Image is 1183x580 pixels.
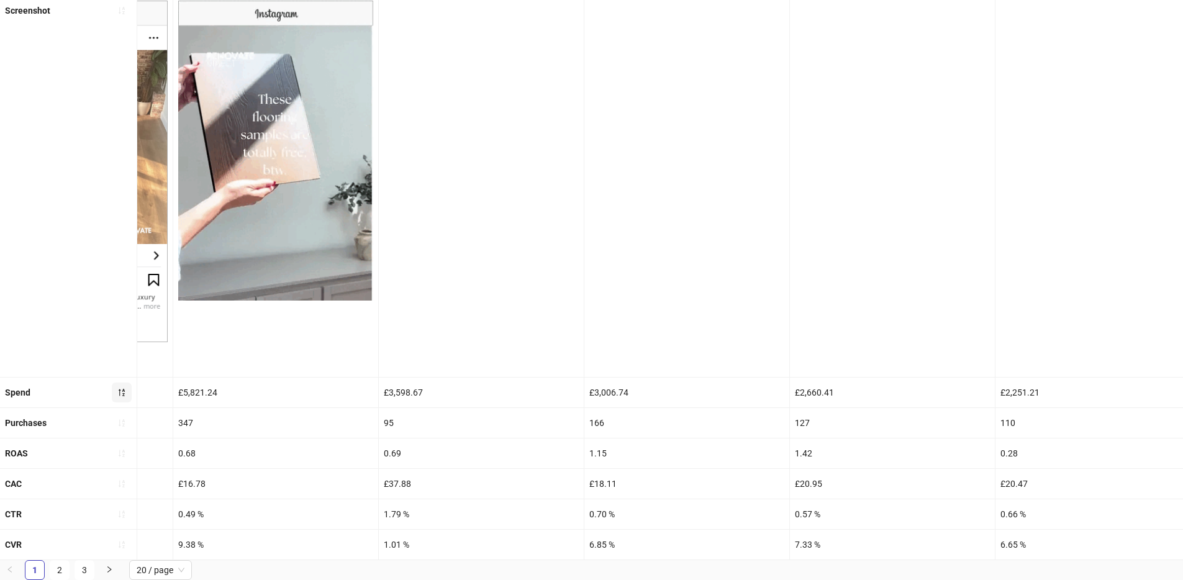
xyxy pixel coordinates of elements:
[5,540,22,550] b: CVR
[379,530,584,560] div: 1.01 %
[117,540,126,549] span: sort-ascending
[117,388,126,397] span: sort-descending
[137,561,184,579] span: 20 / page
[173,378,378,407] div: £5,821.24
[584,530,789,560] div: 6.85 %
[379,378,584,407] div: £3,598.67
[5,387,30,397] b: Spend
[106,566,113,573] span: right
[178,1,373,301] img: Screenshot 120230005567400721
[5,6,50,16] b: Screenshot
[50,560,70,580] li: 2
[75,560,94,580] li: 3
[379,438,584,468] div: 0.69
[50,561,69,579] a: 2
[117,419,126,427] span: sort-ascending
[117,449,126,458] span: sort-ascending
[379,408,584,438] div: 95
[584,499,789,529] div: 0.70 %
[790,499,995,529] div: 0.57 %
[790,530,995,560] div: 7.33 %
[5,448,28,458] b: ROAS
[75,561,94,579] a: 3
[173,438,378,468] div: 0.68
[584,438,789,468] div: 1.15
[99,560,119,580] button: right
[117,479,126,488] span: sort-ascending
[6,566,14,573] span: left
[790,378,995,407] div: £2,660.41
[129,560,192,580] div: Page Size
[790,469,995,499] div: £20.95
[790,408,995,438] div: 127
[584,378,789,407] div: £3,006.74
[5,479,22,489] b: CAC
[5,418,47,428] b: Purchases
[5,509,22,519] b: CTR
[379,469,584,499] div: £37.88
[117,6,126,15] span: sort-ascending
[584,469,789,499] div: £18.11
[379,499,584,529] div: 1.79 %
[173,499,378,529] div: 0.49 %
[173,469,378,499] div: £16.78
[584,408,789,438] div: 166
[173,408,378,438] div: 347
[790,438,995,468] div: 1.42
[25,561,44,579] a: 1
[99,560,119,580] li: Next Page
[117,510,126,519] span: sort-ascending
[25,560,45,580] li: 1
[173,530,378,560] div: 9.38 %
